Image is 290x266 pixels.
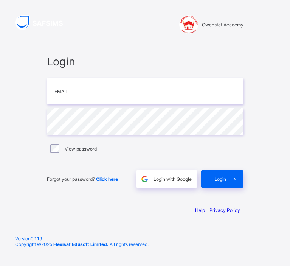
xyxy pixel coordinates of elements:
img: google.396cfc9801f0270233282035f929180a.svg [140,175,149,184]
label: View password [65,146,97,152]
a: Click here [96,176,118,182]
a: Privacy Policy [209,207,240,213]
span: Forgot your password? [47,176,118,182]
span: Login with Google [154,176,192,182]
span: Copyright © 2025 All rights reserved. [15,241,149,247]
span: Login [47,55,243,68]
span: Owenstef Academy [202,22,243,28]
span: Version 0.1.19 [15,236,275,241]
strong: Flexisaf Edusoft Limited. [53,241,109,247]
img: SAFSIMS Logo [15,15,72,30]
a: Help [195,207,205,213]
span: Login [214,176,226,182]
